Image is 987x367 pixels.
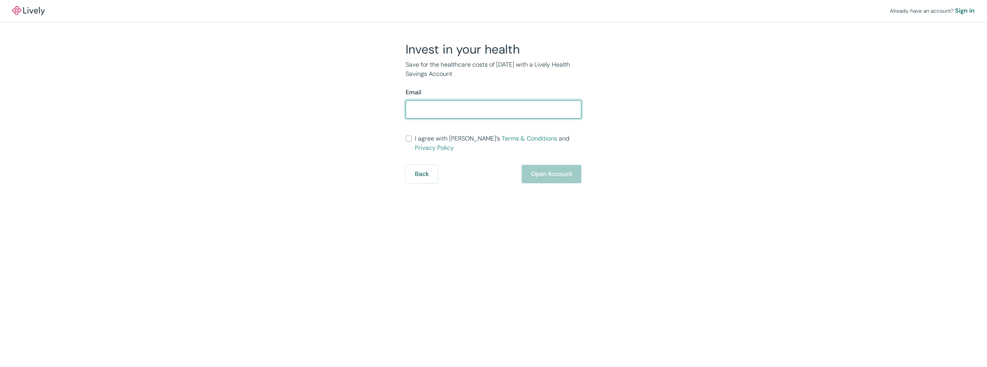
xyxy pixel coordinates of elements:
[12,6,45,15] a: LivelyLively
[415,144,454,152] a: Privacy Policy
[502,134,557,142] a: Terms & Conditions
[890,6,975,15] div: Already have an account?
[406,42,581,57] h2: Invest in your health
[415,134,581,152] span: I agree with [PERSON_NAME]’s and
[406,165,438,183] button: Back
[955,6,975,15] a: Sign in
[12,6,45,15] img: Lively
[406,60,581,79] p: Save for the healthcare costs of [DATE] with a Lively Health Savings Account
[406,88,421,97] label: Email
